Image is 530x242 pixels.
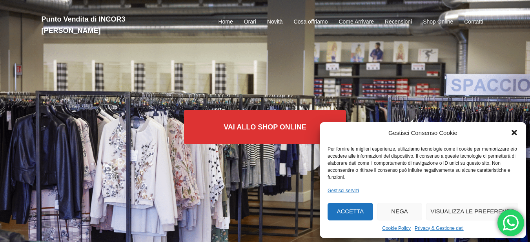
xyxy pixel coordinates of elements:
[328,146,517,181] div: Per fornire le migliori esperienze, utilizziamo tecnologie come i cookie per memorizzare e/o acce...
[464,17,483,27] a: Contatti
[382,224,411,232] a: Cookie Policy
[184,110,346,144] a: Vai allo SHOP ONLINE
[497,209,524,236] div: 'Hai
[339,17,373,27] a: Come Arrivare
[388,128,457,138] div: Gestisci Consenso Cookie
[267,17,283,27] a: Novità
[244,17,256,27] a: Orari
[426,203,518,220] button: Visualizza le preferenze
[328,203,373,220] button: Accetta
[328,187,359,195] a: Gestisci servizi
[218,17,233,27] a: Home
[415,224,464,232] a: Privacy & Gestione dati
[385,17,412,27] a: Recensioni
[42,14,183,36] h2: Punto Vendita di INCOR3 [PERSON_NAME]
[423,17,453,27] a: Shop Online
[294,17,328,27] a: Cosa offriamo
[377,203,423,220] button: Nega
[510,129,518,136] div: Chiudi la finestra di dialogo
